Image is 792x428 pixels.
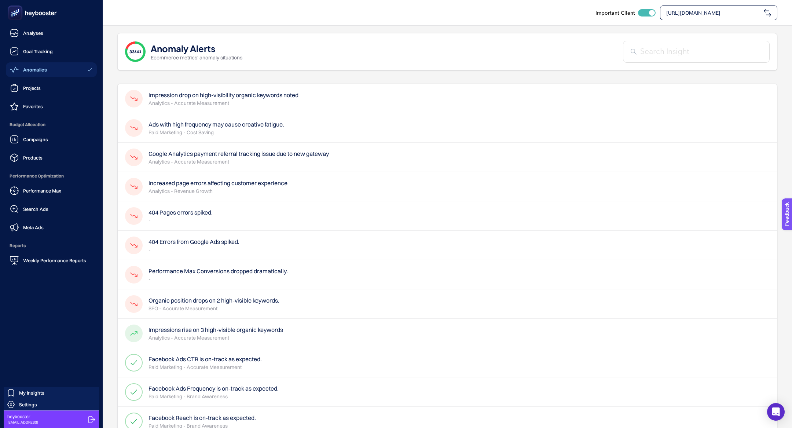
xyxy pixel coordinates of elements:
span: [URL][DOMAIN_NAME] [666,9,761,17]
span: Feedback [4,2,28,8]
a: Favorites [6,99,97,114]
h4: Facebook Reach is on-track as expected. [148,413,256,422]
a: Products [6,150,97,165]
span: Weekly Performance Reports [23,257,86,263]
a: Performance Max [6,183,97,198]
span: Performance Optimization [6,169,97,183]
span: Performance Max [23,188,61,194]
h4: Organic position drops on 2 high-visible keywords. [148,296,279,305]
p: Analytics - Accurate Measurement [148,334,283,341]
p: SEO - Accurate Measurement [148,305,279,312]
span: Favorites [23,103,43,109]
p: Paid Marketing - Cost Saving [148,129,284,136]
span: 33/41 [129,49,142,55]
a: Search Ads [6,202,97,216]
span: Settings [19,402,37,407]
span: Anomalies [23,67,47,73]
p: - [148,217,213,224]
a: Analyses [6,26,97,40]
a: Settings [4,399,99,410]
h4: Facebook Ads Frequency is on-track as expected. [148,384,279,393]
p: Analytics - Accurate Measurement [148,99,298,107]
p: Paid Marketing - Accurate Measurement [148,363,262,371]
p: Analytics - Revenue Growth [148,187,287,195]
p: Paid Marketing - Brand Awareness [148,393,279,400]
div: Open Intercom Messenger [767,403,785,421]
a: Meta Ads [6,220,97,235]
p: Analytics - Accurate Measurement [148,158,329,165]
img: svg%3e [764,9,771,17]
a: Goal Tracking [6,44,97,59]
span: Products [23,155,43,161]
p: Ecommerce metrics' anomaly situations [151,54,242,61]
span: Meta Ads [23,224,44,230]
span: Important Client [595,9,635,17]
span: Analyses [23,30,43,36]
h4: Increased page errors affecting customer experience [148,179,287,187]
h4: 404 Pages errors spiked. [148,208,213,217]
p: - [148,246,239,253]
h4: Google Analytics payment referral tracking issue due to new gateway [148,149,329,158]
span: Projects [23,85,41,91]
h4: Impression drop on high-visibility organic keywords noted [148,91,298,99]
span: Budget Allocation [6,117,97,132]
span: Campaigns [23,136,48,142]
span: [EMAIL_ADDRESS] [7,420,38,425]
a: Projects [6,81,97,95]
span: My Insights [19,390,44,396]
h1: Anomaly Alerts [151,42,215,54]
span: Goal Tracking [23,48,53,54]
img: Search Insight [631,49,637,55]
h4: Ads with high frequency may cause creative fatigue. [148,120,284,129]
h4: Performance Max Conversions dropped dramatically. [148,267,288,275]
span: Reports [6,238,97,253]
h4: Facebook Ads CTR is on-track as expected. [148,355,262,363]
input: Search Insight [640,46,762,58]
a: Campaigns [6,132,97,147]
h4: 404 Errors from Google Ads spiked. [148,237,239,246]
a: Weekly Performance Reports [6,253,97,268]
span: Search Ads [23,206,48,212]
h4: Impressions rise on 3 high-visible organic keywords [148,325,283,334]
a: My Insights [4,387,99,399]
a: Anomalies [6,62,97,77]
span: heybooster [7,414,38,420]
p: - [148,275,288,283]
